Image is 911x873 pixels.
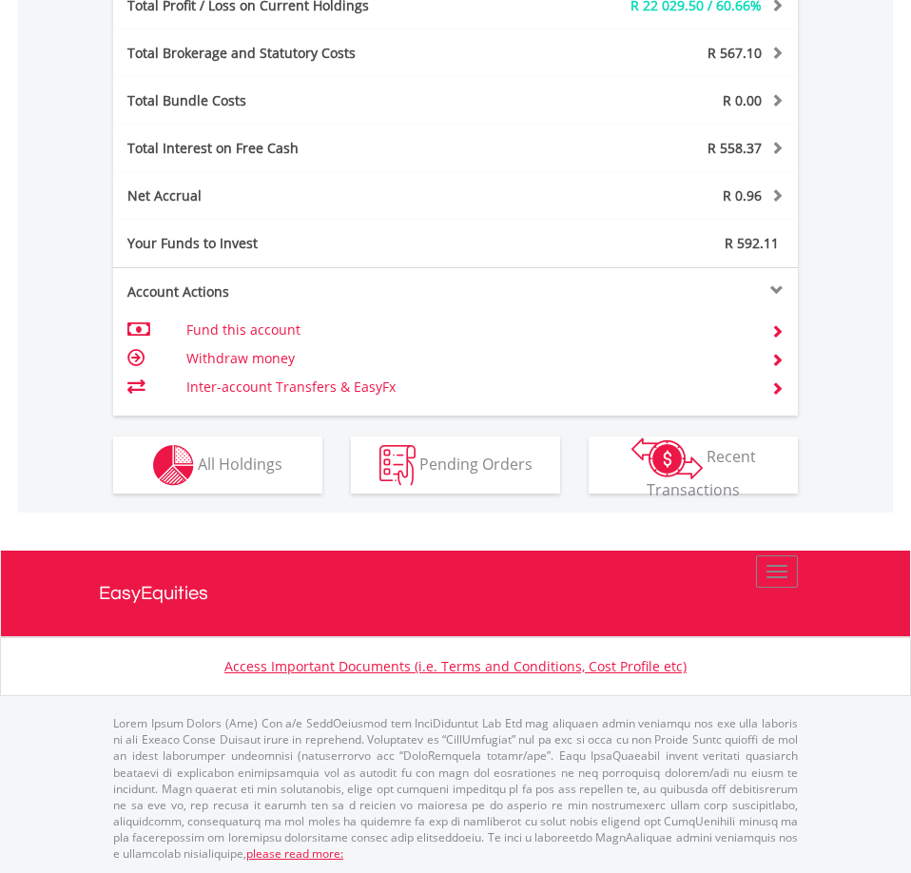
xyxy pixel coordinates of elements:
[113,436,322,494] button: All Holdings
[631,437,703,479] img: transactions-zar-wht.png
[246,845,343,862] a: please read more:
[113,91,513,110] div: Total Bundle Costs
[707,139,762,157] span: R 558.37
[113,186,513,205] div: Net Accrual
[113,715,798,862] p: Lorem Ipsum Dolors (Ame) Con a/e SeddOeiusmod tem InciDiduntut Lab Etd mag aliquaen admin veniamq...
[186,316,748,344] td: Fund this account
[379,445,416,486] img: pending_instructions-wht.png
[153,445,194,486] img: holdings-wht.png
[224,657,687,675] a: Access Important Documents (i.e. Terms and Conditions, Cost Profile etc)
[351,436,560,494] button: Pending Orders
[725,234,779,252] span: R 592.11
[113,44,513,63] div: Total Brokerage and Statutory Costs
[723,186,762,204] span: R 0.96
[113,234,455,253] div: Your Funds to Invest
[186,344,748,373] td: Withdraw money
[589,436,798,494] button: Recent Transactions
[723,91,762,109] span: R 0.00
[198,453,282,474] span: All Holdings
[419,453,533,474] span: Pending Orders
[113,282,455,301] div: Account Actions
[707,44,762,62] span: R 567.10
[186,373,748,401] td: Inter-account Transfers & EasyFx
[99,551,812,636] a: EasyEquities
[113,139,513,158] div: Total Interest on Free Cash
